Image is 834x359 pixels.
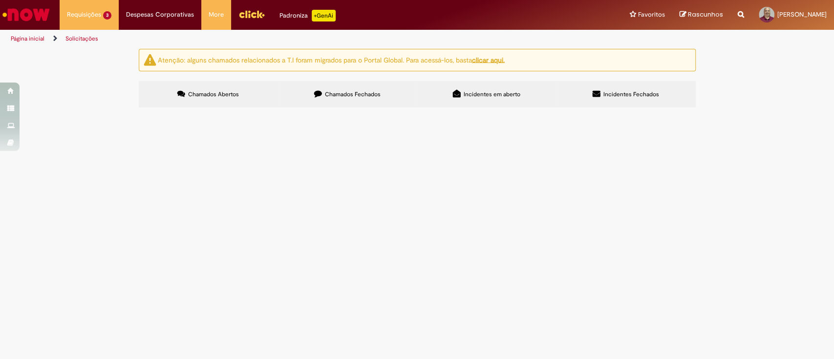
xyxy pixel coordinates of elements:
a: Rascunhos [680,10,723,20]
a: clicar aqui. [472,55,505,64]
p: +GenAi [312,10,336,21]
div: Padroniza [279,10,336,21]
span: Incidentes em aberto [464,90,520,98]
span: Chamados Abertos [188,90,239,98]
span: [PERSON_NAME] [777,10,827,19]
img: click_logo_yellow_360x200.png [238,7,265,21]
span: Requisições [67,10,101,20]
a: Solicitações [65,35,98,42]
span: Chamados Fechados [325,90,381,98]
span: Rascunhos [688,10,723,19]
a: Página inicial [11,35,44,42]
ul: Trilhas de página [7,30,549,48]
span: More [209,10,224,20]
ng-bind-html: Atenção: alguns chamados relacionados a T.I foram migrados para o Portal Global. Para acessá-los,... [158,55,505,64]
span: Favoritos [638,10,665,20]
span: 3 [103,11,111,20]
span: Incidentes Fechados [603,90,659,98]
img: ServiceNow [1,5,51,24]
span: Despesas Corporativas [126,10,194,20]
